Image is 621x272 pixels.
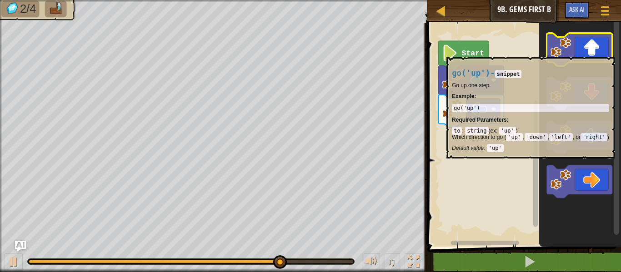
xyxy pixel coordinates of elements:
[484,145,487,151] span: :
[487,144,504,152] code: 'up'
[452,93,476,99] strong: :
[499,127,516,135] code: 'up'
[462,128,465,134] span: :
[549,133,572,141] code: 'left'
[465,127,488,135] code: string
[452,69,609,78] h4: -
[452,134,609,140] p: Which direction to go ( , , , or )
[452,82,609,89] p: Go up one step.
[581,133,607,141] code: 'right'
[454,105,607,111] div: go('up')
[496,128,499,134] span: :
[452,117,507,123] span: Required Parameters
[507,117,509,123] span: :
[491,128,496,134] span: ex
[452,145,484,151] span: Default value
[452,93,474,99] span: Example
[495,70,522,78] code: snippet
[452,127,462,135] code: to
[452,69,490,78] span: go('up')
[525,133,548,141] code: 'down'
[506,133,523,141] code: 'up'
[452,128,609,151] div: ( )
